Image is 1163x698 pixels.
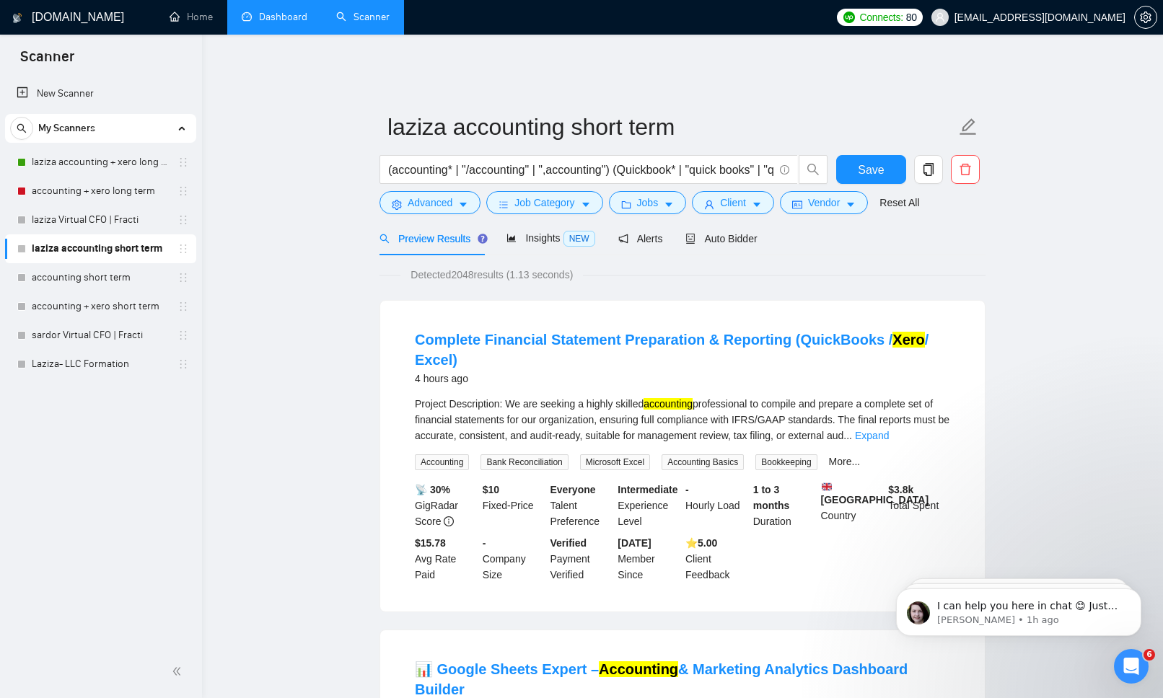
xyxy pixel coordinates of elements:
[662,454,744,470] span: Accounting Basics
[30,377,117,392] span: Search for help
[11,123,32,133] span: search
[618,233,663,244] span: Alerts
[548,482,615,529] div: Talent Preference
[388,161,773,179] input: Search Freelance Jobs...
[392,199,402,210] span: setting
[5,114,196,379] li: My Scanners
[30,410,242,441] div: ✅ How To: Connect your agency to [DOMAIN_NAME]
[64,267,148,282] div: [PERSON_NAME]
[486,191,602,214] button: barsJob Categorycaret-down
[170,11,213,23] a: homeHome
[32,486,64,496] span: Home
[32,177,169,206] a: accounting + xero long term
[480,535,548,583] div: Company Size
[9,46,86,76] span: Scanner
[248,23,274,49] div: Close
[476,232,489,245] div: Tooltip anchor
[379,233,483,244] span: Preview Results
[952,163,979,176] span: delete
[780,165,789,174] span: info-circle
[379,234,390,244] span: search
[415,332,929,368] a: Complete Financial Statement Preparation & Reporting (QuickBooks /Xero/ Excel)
[1114,649,1149,684] iframe: Intercom live chat
[177,214,189,226] span: holder
[843,12,855,23] img: upwork-logo.png
[664,199,674,210] span: caret-down
[483,484,499,495] b: $ 10
[408,195,452,211] span: Advanced
[704,199,714,210] span: user
[506,233,517,243] span: area-chart
[32,148,169,177] a: laziza accounting + xero long term
[609,191,687,214] button: folderJobscaret-down
[29,102,260,176] p: Hi [PERSON_NAME][EMAIL_ADDRESS][DOMAIN_NAME] 👋
[182,23,211,52] div: Profile image for Sofiia
[483,537,486,549] b: -
[618,537,651,549] b: [DATE]
[879,195,919,211] a: Reset All
[177,330,189,341] span: holder
[858,161,884,179] span: Save
[30,252,58,281] img: Profile image for Iryna
[32,350,169,379] a: Laziza- LLC Formation
[12,6,22,30] img: logo
[914,155,943,184] button: copy
[177,272,189,283] span: holder
[14,218,274,294] div: Recent messageProfile image for IrynaI can help you here in chat 😊 Just describe the issue and fe...
[38,114,95,143] span: My Scanners
[415,537,446,549] b: $15.78
[514,195,574,211] span: Job Category
[780,191,868,214] button: idcardVendorcaret-down
[752,199,762,210] span: caret-down
[615,535,683,583] div: Member Since
[855,430,889,441] a: Expand
[387,109,956,145] input: Scanner name...
[550,484,596,495] b: Everyone
[829,456,861,467] a: More...
[151,267,192,282] div: • 1h ago
[859,9,903,25] span: Connects:
[32,292,169,321] a: accounting + xero short term
[685,233,757,244] span: Auto Bidder
[935,12,945,22] span: user
[906,9,917,25] span: 80
[821,482,929,505] b: [GEOGRAPHIC_DATA]
[618,234,628,244] span: notification
[193,450,289,508] button: Help
[720,195,746,211] span: Client
[21,405,268,446] div: ✅ How To: Connect your agency to [DOMAIN_NAME]
[30,329,241,344] div: We typically reply in under a minute
[888,484,913,495] b: $ 3.8k
[581,199,591,210] span: caret-down
[818,482,886,529] div: Country
[563,231,595,247] span: NEW
[32,206,169,234] a: laziza Virtual CFO | Fracti
[29,176,260,200] p: How can we help?
[177,185,189,197] span: holder
[14,301,274,356] div: Send us a messageWe typically reply in under a minute
[1135,12,1157,23] span: setting
[415,370,950,387] div: 4 hours ago
[799,163,827,176] span: search
[548,535,615,583] div: Payment Verified
[846,199,856,210] span: caret-down
[209,23,238,52] img: Profile image for Iryna
[753,484,790,511] b: 1 to 3 months
[599,661,678,677] mark: Accounting
[644,398,693,410] mark: accounting
[336,11,390,23] a: searchScanner
[379,191,480,214] button: settingAdvancedcaret-down
[444,516,454,526] span: info-circle
[415,661,908,697] a: 📊 Google Sheets Expert –Accounting& Marketing Analytics Dashboard Builder
[808,195,840,211] span: Vendor
[120,486,170,496] span: Messages
[32,234,169,263] a: laziza accounting short term
[177,358,189,370] span: holder
[242,11,307,23] a: dashboardDashboard
[685,537,717,549] b: ⭐️ 5.00
[5,79,196,108] li: New Scanner
[17,79,185,108] a: New Scanner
